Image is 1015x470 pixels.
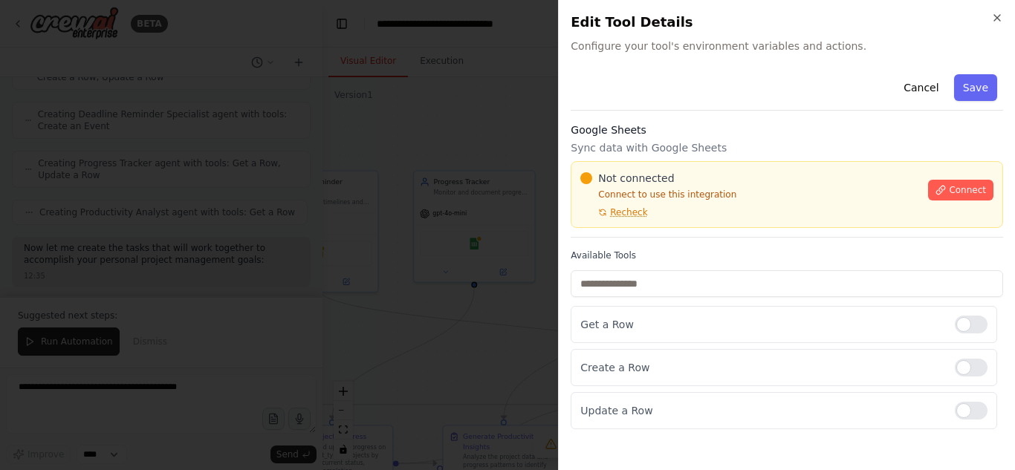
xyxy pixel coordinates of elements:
[571,123,1003,137] h3: Google Sheets
[571,249,1003,261] label: Available Tools
[580,317,943,332] p: Get a Row
[571,140,1003,155] p: Sync data with Google Sheets
[571,12,1003,33] h2: Edit Tool Details
[598,171,674,186] span: Not connected
[928,180,993,200] button: Connect
[580,206,647,218] button: Recheck
[610,206,647,218] span: Recheck
[895,74,947,101] button: Cancel
[580,189,919,200] p: Connect to use this integration
[571,39,1003,53] span: Configure your tool's environment variables and actions.
[949,184,986,196] span: Connect
[580,403,943,418] p: Update a Row
[954,74,997,101] button: Save
[580,360,943,375] p: Create a Row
